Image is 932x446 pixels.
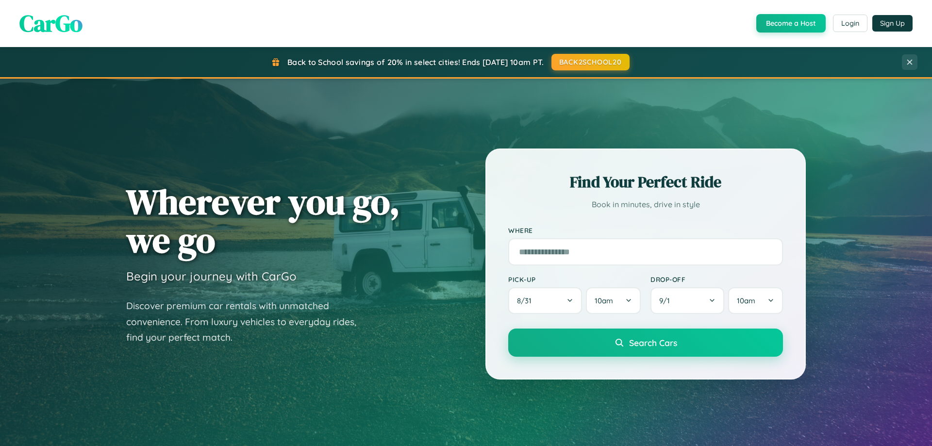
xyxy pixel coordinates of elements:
label: Where [508,226,783,234]
p: Book in minutes, drive in style [508,198,783,212]
button: Login [833,15,867,32]
button: Sign Up [872,15,913,32]
span: 10am [737,296,755,305]
button: BACK2SCHOOL20 [551,54,630,70]
h3: Begin your journey with CarGo [126,269,297,283]
h1: Wherever you go, we go [126,182,400,259]
label: Drop-off [650,275,783,283]
button: 10am [728,287,783,314]
span: 10am [595,296,613,305]
span: 8 / 31 [517,296,536,305]
span: 9 / 1 [659,296,675,305]
button: Become a Host [756,14,826,33]
button: Search Cars [508,329,783,357]
span: Back to School savings of 20% in select cities! Ends [DATE] 10am PT. [287,57,544,67]
span: CarGo [19,7,83,39]
button: 10am [586,287,641,314]
label: Pick-up [508,275,641,283]
h2: Find Your Perfect Ride [508,171,783,193]
button: 8/31 [508,287,582,314]
span: Search Cars [629,337,677,348]
p: Discover premium car rentals with unmatched convenience. From luxury vehicles to everyday rides, ... [126,298,369,346]
button: 9/1 [650,287,724,314]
